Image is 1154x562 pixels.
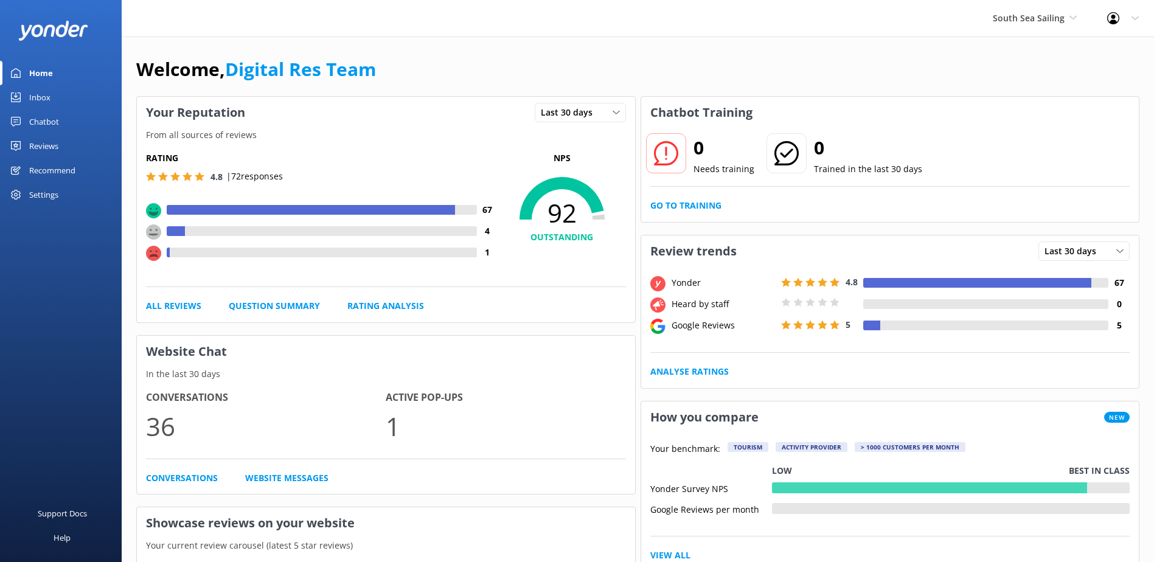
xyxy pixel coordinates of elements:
[776,442,847,452] div: Activity Provider
[1069,464,1130,477] p: Best in class
[650,365,729,378] a: Analyse Ratings
[772,464,792,477] p: Low
[29,109,59,134] div: Chatbot
[477,224,498,238] h4: 4
[498,198,626,228] span: 92
[650,503,772,514] div: Google Reviews per month
[137,336,635,367] h3: Website Chat
[641,235,746,267] h3: Review trends
[38,501,87,526] div: Support Docs
[541,106,600,119] span: Last 30 days
[693,162,754,176] p: Needs training
[245,471,328,485] a: Website Messages
[386,390,625,406] h4: Active Pop-ups
[814,162,922,176] p: Trained in the last 30 days
[728,442,768,452] div: Tourism
[846,319,850,330] span: 5
[226,170,283,183] p: | 72 responses
[477,246,498,259] h4: 1
[225,57,376,82] a: Digital Res Team
[477,203,498,217] h4: 67
[29,61,53,85] div: Home
[137,367,635,381] p: In the last 30 days
[498,231,626,244] h4: OUTSTANDING
[693,133,754,162] h2: 0
[1104,412,1130,423] span: New
[814,133,922,162] h2: 0
[641,97,762,128] h3: Chatbot Training
[641,401,768,433] h3: How you compare
[1108,297,1130,311] h4: 0
[1108,276,1130,290] h4: 67
[855,442,965,452] div: > 1000 customers per month
[347,299,424,313] a: Rating Analysis
[29,158,75,182] div: Recommend
[137,128,635,142] p: From all sources of reviews
[993,12,1065,24] span: South Sea Sailing
[29,85,50,109] div: Inbox
[650,549,690,562] a: View All
[210,171,223,182] span: 4.8
[146,471,218,485] a: Conversations
[146,299,201,313] a: All Reviews
[146,406,386,446] p: 36
[29,134,58,158] div: Reviews
[29,182,58,207] div: Settings
[386,406,625,446] p: 1
[1108,319,1130,332] h4: 5
[650,442,720,457] p: Your benchmark:
[1045,245,1104,258] span: Last 30 days
[498,151,626,165] p: NPS
[137,539,635,552] p: Your current review carousel (latest 5 star reviews)
[669,276,778,290] div: Yonder
[146,151,498,165] h5: Rating
[137,97,254,128] h3: Your Reputation
[650,482,772,493] div: Yonder Survey NPS
[54,526,71,550] div: Help
[137,507,635,539] h3: Showcase reviews on your website
[136,55,376,84] h1: Welcome,
[846,276,858,288] span: 4.8
[146,390,386,406] h4: Conversations
[650,199,721,212] a: Go to Training
[229,299,320,313] a: Question Summary
[669,297,778,311] div: Heard by staff
[18,21,88,41] img: yonder-white-logo.png
[669,319,778,332] div: Google Reviews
